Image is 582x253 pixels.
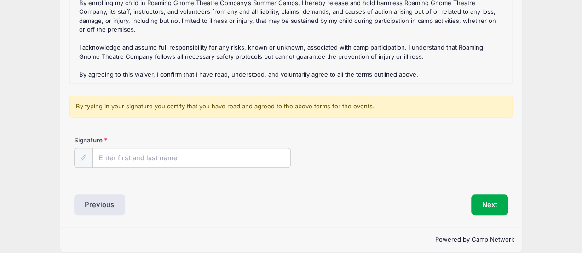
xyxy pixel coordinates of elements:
[74,194,126,215] button: Previous
[471,194,508,215] button: Next
[74,135,183,145] label: Signature
[68,235,514,244] p: Powered by Camp Network
[69,96,513,118] div: By typing in your signature you certify that you have read and agreed to the above terms for the ...
[92,148,291,168] input: Enter first and last name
